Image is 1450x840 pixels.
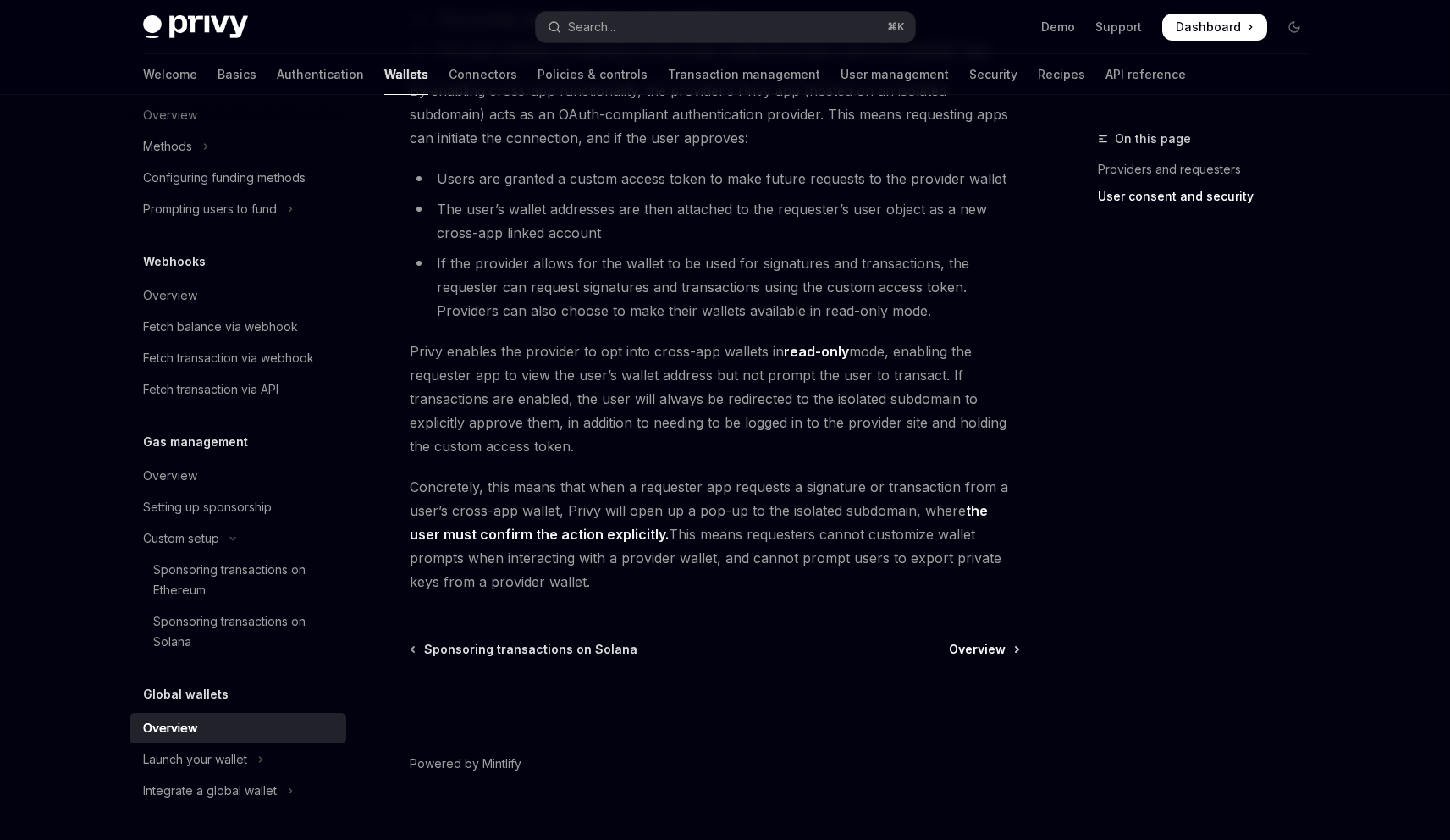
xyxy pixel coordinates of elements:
[143,781,277,801] div: Integrate a global wallet
[130,343,346,373] a: Fetch transaction via webhook
[143,15,248,39] img: dark logo
[410,755,521,772] a: Powered by Mintlify
[410,251,1020,323] li: If the provider allows for the wallet to be used for signatures and transactions, the requester c...
[143,528,219,549] div: Custom setup
[143,497,272,517] div: Setting up sponsorship
[130,131,346,162] button: Toggle Methods section
[143,168,306,188] div: Configuring funding methods
[841,54,949,95] a: User management
[130,312,346,342] a: Fetch balance via webhook
[668,54,820,95] a: Transaction management
[130,461,346,491] a: Overview
[1281,14,1308,41] button: Toggle dark mode
[384,54,428,95] a: Wallets
[130,163,346,193] a: Configuring funding methods
[887,20,905,34] span: ⌘ K
[1095,19,1142,36] a: Support
[1038,54,1085,95] a: Recipes
[1105,54,1186,95] a: API reference
[1162,14,1267,41] a: Dashboard
[130,713,346,743] a: Overview
[130,776,346,806] button: Toggle Integrate a global wallet section
[143,432,248,452] h5: Gas management
[143,749,247,770] div: Launch your wallet
[411,641,637,658] a: Sponsoring transactions on Solana
[410,197,1020,245] li: The user’s wallet addresses are then attached to the requester’s user object as a new cross-app l...
[969,54,1017,95] a: Security
[143,466,197,486] div: Overview
[143,718,197,738] div: Overview
[538,54,648,95] a: Policies & controls
[153,560,336,600] div: Sponsoring transactions on Ethereum
[130,744,346,775] button: Toggle Launch your wallet section
[143,348,314,368] div: Fetch transaction via webhook
[1041,19,1075,36] a: Demo
[410,340,1020,458] span: Privy enables the provider to opt into cross-app wallets in mode, enabling the requester app to v...
[143,199,277,219] div: Prompting users to fund
[424,641,637,658] span: Sponsoring transactions on Solana
[130,606,346,657] a: Sponsoring transactions on Solana
[1115,129,1191,149] span: On this page
[410,167,1020,191] li: Users are granted a custom access token to make future requests to the provider wallet
[410,475,1020,594] span: Concretely, this means that when a requester app requests a signature or transaction from a user’...
[143,251,206,272] h5: Webhooks
[143,317,298,337] div: Fetch balance via webhook
[784,343,849,360] strong: read-only
[130,194,346,224] button: Toggle Prompting users to fund section
[1176,19,1241,36] span: Dashboard
[130,374,346,405] a: Fetch transaction via API
[130,555,346,605] a: Sponsoring transactions on Ethereum
[277,54,364,95] a: Authentication
[1098,156,1321,183] a: Providers and requesters
[1098,183,1321,210] a: User consent and security
[143,684,229,705] h5: Global wallets
[949,641,1006,658] span: Overview
[130,492,346,522] a: Setting up sponsorship
[143,379,278,400] div: Fetch transaction via API
[130,280,346,311] a: Overview
[536,12,915,42] button: Open search
[218,54,256,95] a: Basics
[143,54,197,95] a: Welcome
[568,17,615,37] div: Search...
[143,136,192,157] div: Methods
[410,79,1020,150] span: By enabling cross-app functionality, the provider’s Privy app (hosted on an isolated subdomain) a...
[410,502,988,543] strong: the user must confirm the action explicitly.
[449,54,517,95] a: Connectors
[949,641,1018,658] a: Overview
[153,611,336,652] div: Sponsoring transactions on Solana
[130,523,346,554] button: Toggle Custom setup section
[143,285,197,306] div: Overview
